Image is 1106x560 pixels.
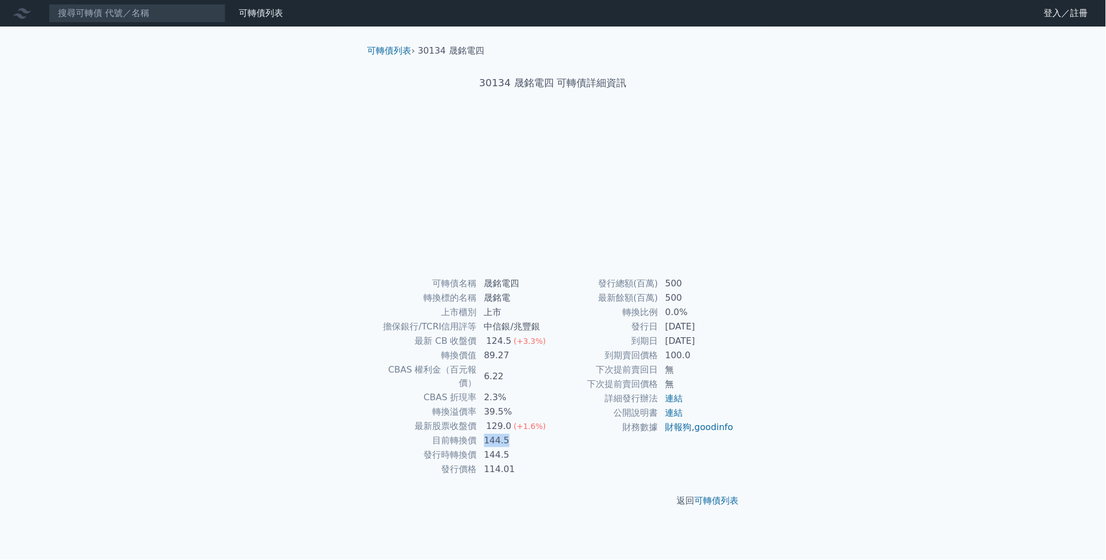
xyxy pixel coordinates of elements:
[478,348,553,363] td: 89.27
[372,320,478,334] td: 擔保銀行/TCRI信用評等
[659,348,735,363] td: 100.0
[478,405,553,419] td: 39.5%
[665,393,683,404] a: 連結
[478,462,553,477] td: 114.01
[553,334,659,348] td: 到期日
[659,363,735,377] td: 無
[372,363,478,390] td: CBAS 權利金（百元報價）
[659,305,735,320] td: 0.0%
[372,462,478,477] td: 發行價格
[359,494,748,507] p: 返回
[372,291,478,305] td: 轉換標的名稱
[695,495,739,506] a: 可轉債列表
[372,405,478,419] td: 轉換溢價率
[372,334,478,348] td: 最新 CB 收盤價
[553,420,659,435] td: 財務數據
[484,420,514,433] div: 129.0
[372,305,478,320] td: 上市櫃別
[372,348,478,363] td: 轉換價值
[478,305,553,320] td: 上市
[1051,507,1106,560] div: 聊天小工具
[372,419,478,433] td: 最新股票收盤價
[478,276,553,291] td: 晟銘電四
[372,276,478,291] td: 可轉債名稱
[368,45,412,56] a: 可轉債列表
[478,433,553,448] td: 144.5
[1051,507,1106,560] iframe: Chat Widget
[359,75,748,91] h1: 30134 晟銘電四 可轉債詳細資訊
[1035,4,1097,22] a: 登入／註冊
[478,390,553,405] td: 2.3%
[553,305,659,320] td: 轉換比例
[695,422,733,432] a: goodinfo
[478,363,553,390] td: 6.22
[659,377,735,391] td: 無
[372,448,478,462] td: 發行時轉換價
[514,422,546,431] span: (+1.6%)
[659,420,735,435] td: ,
[553,320,659,334] td: 發行日
[368,44,415,57] li: ›
[553,291,659,305] td: 最新餘額(百萬)
[514,337,546,346] span: (+3.3%)
[239,8,283,18] a: 可轉債列表
[478,320,553,334] td: 中信銀/兆豐銀
[665,407,683,418] a: 連結
[372,433,478,448] td: 目前轉換價
[659,291,735,305] td: 500
[553,276,659,291] td: 發行總額(百萬)
[553,348,659,363] td: 到期賣回價格
[478,291,553,305] td: 晟銘電
[553,377,659,391] td: 下次提前賣回價格
[478,448,553,462] td: 144.5
[372,390,478,405] td: CBAS 折現率
[553,363,659,377] td: 下次提前賣回日
[49,4,226,23] input: 搜尋可轉債 代號／名稱
[553,391,659,406] td: 詳細發行辦法
[659,276,735,291] td: 500
[659,320,735,334] td: [DATE]
[553,406,659,420] td: 公開說明書
[418,44,484,57] li: 30134 晟銘電四
[659,334,735,348] td: [DATE]
[484,334,514,348] div: 124.5
[665,422,692,432] a: 財報狗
